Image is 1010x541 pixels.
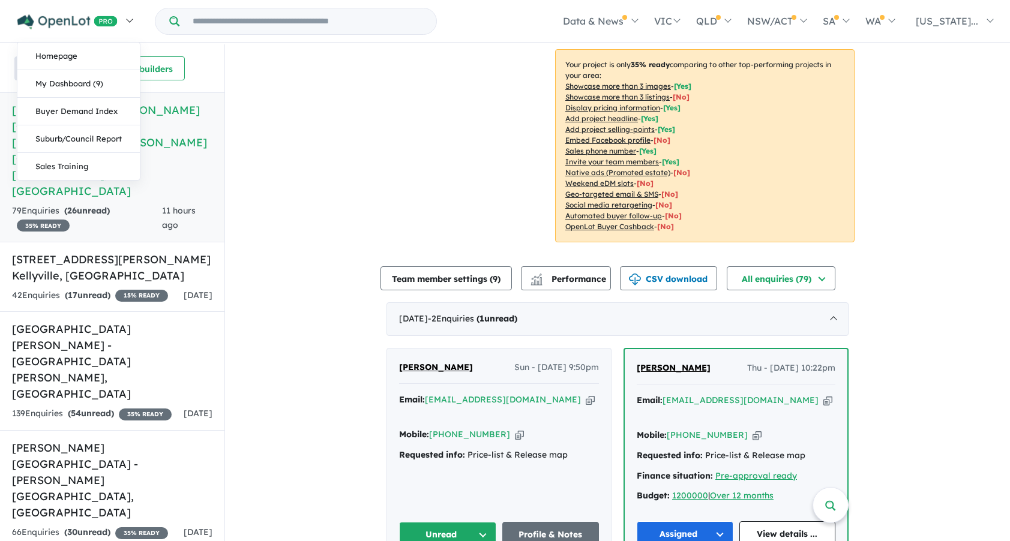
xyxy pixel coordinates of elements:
div: 139 Enquir ies [12,407,172,421]
a: [EMAIL_ADDRESS][DOMAIN_NAME] [663,395,819,405]
span: - 2 Enquir ies [428,313,517,324]
span: 35 % READY [115,527,168,539]
a: Over 12 months [710,490,774,501]
u: Embed Facebook profile [565,136,651,145]
u: Add project selling-points [565,125,655,134]
button: CSV download [620,266,717,290]
a: [PERSON_NAME] [399,360,473,375]
p: Your project is only comparing to other top-performing projects in your area: - - - - - - - - - -... [555,49,855,242]
span: [No] [665,211,682,220]
span: [No] [661,190,678,199]
button: Team member settings (9) [380,266,512,290]
span: Sun - [DATE] 9:50pm [514,360,599,375]
u: Social media retargeting [565,200,652,209]
span: 30 [67,527,77,537]
a: [PHONE_NUMBER] [667,429,748,440]
span: 1 [479,313,484,324]
span: [DATE] [184,527,212,537]
button: All enquiries (79) [727,266,835,290]
h5: [PERSON_NAME] [PERSON_NAME][GEOGRAPHIC_DATA][PERSON_NAME] - [PERSON_NAME][GEOGRAPHIC_DATA][PERSON... [12,102,212,199]
u: Showcase more than 3 listings [565,92,670,101]
h5: [GEOGRAPHIC_DATA][PERSON_NAME] - [GEOGRAPHIC_DATA][PERSON_NAME] , [GEOGRAPHIC_DATA] [12,321,212,402]
strong: Mobile: [399,429,429,440]
span: [ Yes ] [662,157,679,166]
span: [DATE] [184,290,212,300]
a: [PERSON_NAME] [637,361,711,375]
div: Price-list & Release map [399,448,599,462]
u: Geo-targeted email & SMS [565,190,658,199]
h5: [PERSON_NAME][GEOGRAPHIC_DATA] - [PERSON_NAME][GEOGRAPHIC_DATA] , [GEOGRAPHIC_DATA] [12,440,212,521]
span: [ Yes ] [658,125,675,134]
u: Sales phone number [565,146,636,155]
strong: Requested info: [637,450,703,461]
button: Copy [586,393,595,406]
u: Native ads (Promoted estate) [565,168,670,177]
span: 9 [493,273,497,284]
button: Copy [753,429,762,441]
strong: Email: [399,394,425,405]
span: Performance [532,273,606,284]
span: [No] [657,222,674,231]
span: [ Yes ] [674,82,691,91]
span: 15 % READY [115,290,168,302]
span: [ Yes ] [639,146,657,155]
span: [PERSON_NAME] [637,362,711,373]
img: download icon [629,273,641,285]
u: Display pricing information [565,103,660,112]
b: 35 % ready [631,60,670,69]
span: [ Yes ] [641,114,658,123]
a: Suburb/Council Report [17,125,140,153]
u: Showcase more than 3 images [565,82,671,91]
strong: Requested info: [399,449,465,460]
img: line-chart.svg [531,273,542,280]
span: [No] [673,168,690,177]
a: My Dashboard (9) [17,70,140,98]
a: Buyer Demand Index [17,98,140,125]
span: 54 [71,408,81,419]
h5: [STREET_ADDRESS][PERSON_NAME] Kellyville , [GEOGRAPHIC_DATA] [12,251,212,284]
div: 42 Enquir ies [12,288,168,303]
a: [PHONE_NUMBER] [429,429,510,440]
u: OpenLot Buyer Cashback [565,222,654,231]
span: [No] [655,200,672,209]
button: Copy [515,428,524,441]
strong: ( unread) [65,290,110,300]
strong: Budget: [637,490,670,501]
span: Thu - [DATE] 10:22pm [747,361,835,375]
strong: Email: [637,395,663,405]
span: 26 [67,205,77,216]
span: 17 [68,290,77,300]
span: [ No ] [673,92,690,101]
strong: ( unread) [476,313,517,324]
span: [US_STATE]... [916,15,978,27]
a: Sales Training [17,153,140,180]
img: Openlot PRO Logo White [17,14,118,29]
span: [PERSON_NAME] [399,362,473,372]
span: [ Yes ] [663,103,681,112]
img: bar-chart.svg [531,277,543,285]
a: 1200000 [672,490,708,501]
div: 66 Enquir ies [12,525,168,540]
div: 79 Enquir ies [12,204,162,233]
a: Pre-approval ready [715,470,797,481]
u: Weekend eDM slots [565,179,634,188]
strong: ( unread) [68,408,114,419]
span: [DATE] [184,408,212,419]
span: 11 hours ago [162,205,196,230]
span: [No] [637,179,654,188]
a: [EMAIL_ADDRESS][DOMAIN_NAME] [425,394,581,405]
strong: ( unread) [64,527,110,537]
div: Price-list & Release map [637,449,835,463]
input: Try estate name, suburb, builder or developer [182,8,434,34]
u: Automated buyer follow-up [565,211,662,220]
u: Add project headline [565,114,638,123]
button: Performance [521,266,611,290]
div: | [637,489,835,503]
strong: Finance situation: [637,470,713,481]
u: Invite your team members [565,157,659,166]
span: 35 % READY [119,408,172,420]
strong: Mobile: [637,429,667,440]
